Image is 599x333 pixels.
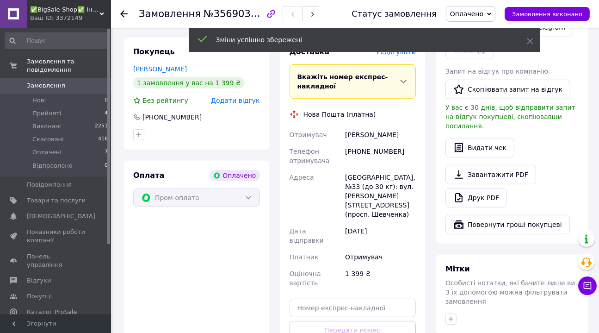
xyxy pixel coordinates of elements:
div: Отримувач [343,249,418,265]
span: Замовлення та повідомлення [27,57,111,74]
div: [GEOGRAPHIC_DATA], №33 (до 30 кг): вул. [PERSON_NAME][STREET_ADDRESS] (просп. Шевченка) [343,169,418,223]
span: Дата відправки [290,227,324,244]
div: Зміни успішно збережені [216,35,504,44]
span: Запит на відгук про компанію [445,68,548,75]
span: Замовлення [139,8,201,19]
span: Редагувати [377,48,416,56]
input: Номер експрес-накладної [290,299,416,317]
span: Вкажіть номер експрес-накладної [297,73,388,90]
span: [DEMOGRAPHIC_DATA] [27,212,95,220]
span: Платник [290,253,319,261]
span: Телефон отримувача [290,148,330,164]
span: ✅️BigSale-Shop✅️ Інтернет-Магазин [30,6,99,14]
div: [PHONE_NUMBER] [142,113,203,122]
span: Повідомлення [27,181,72,189]
span: Відправлено [32,162,73,170]
span: Особисті нотатки, які бачите лише ви. З їх допомогою можна фільтрувати замовлення [445,279,577,305]
div: Статус замовлення [352,9,437,19]
div: [PHONE_NUMBER] [343,143,418,169]
span: Оплачені [32,148,62,157]
input: Пошук [5,32,109,49]
span: Оплачено [450,10,483,18]
span: 7 [105,148,108,157]
div: Нова Пошта (платна) [301,110,378,119]
span: Нові [32,96,46,105]
button: Замовлення виконано [505,7,590,21]
span: Прийняті [32,109,61,118]
div: Повернутися назад [120,9,128,19]
span: Отримувач [290,131,327,138]
div: 1 замовлення у вас на 1 399 ₴ [133,77,245,88]
div: 1 399 ₴ [343,265,418,291]
button: Видати чек [445,138,514,157]
span: 0 [105,162,108,170]
span: Скасовані [32,135,64,144]
span: Покупець [133,47,175,56]
span: Мітки [445,264,470,273]
a: Завантажити PDF [445,165,536,184]
div: [PERSON_NAME] [343,126,418,143]
span: Товари та послуги [27,196,86,205]
span: Панель управління [27,252,86,269]
a: [PERSON_NAME] [133,65,187,73]
span: Оплата [133,171,164,180]
button: Скопіювати запит на відгук [445,80,570,99]
span: У вас є 30 днів, щоб відправити запит на відгук покупцеві, скопіювавши посилання. [445,104,575,130]
span: Замовлення виконано [512,11,582,18]
span: Покупці [27,292,52,301]
span: Показники роботи компанії [27,228,86,245]
span: Виконані [32,122,61,131]
div: Оплачено [210,170,259,181]
span: 4 [105,109,108,118]
button: Повернути гроші покупцеві [445,215,570,234]
span: Відгуки [27,276,51,285]
span: Адреса [290,174,314,181]
a: Друк PDF [445,188,507,207]
span: 0 [105,96,108,105]
span: 416 [98,135,108,144]
span: Без рейтингу [142,97,188,104]
div: Ваш ID: 3372149 [30,14,111,22]
span: Доставка [290,47,330,56]
span: Оціночна вартість [290,270,321,287]
span: Додати відгук [211,97,259,104]
button: Чат з покупцем [578,276,597,295]
span: Замовлення [27,82,65,90]
span: Каталог ProSale [27,308,77,316]
span: №356903730 [204,8,269,19]
span: 2251 [95,122,108,131]
div: [DATE] [343,223,418,249]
